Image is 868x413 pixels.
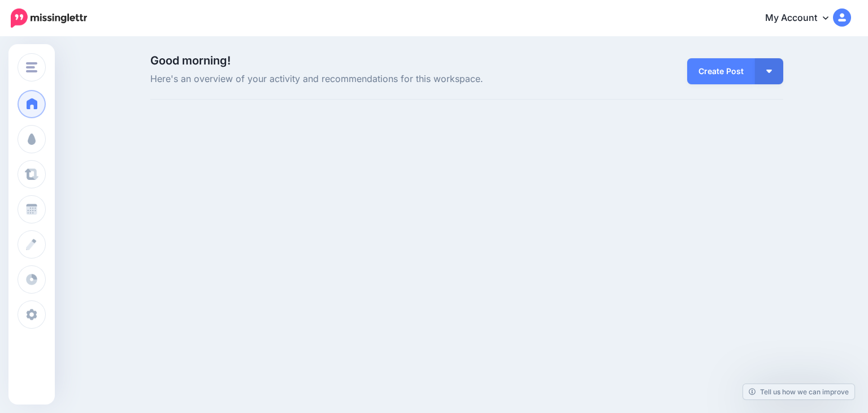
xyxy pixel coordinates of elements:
[766,70,772,73] img: arrow-down-white.png
[754,5,851,32] a: My Account
[743,384,854,399] a: Tell us how we can improve
[26,62,37,72] img: menu.png
[687,58,755,84] a: Create Post
[150,54,231,67] span: Good morning!
[11,8,87,28] img: Missinglettr
[150,72,567,87] span: Here's an overview of your activity and recommendations for this workspace.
